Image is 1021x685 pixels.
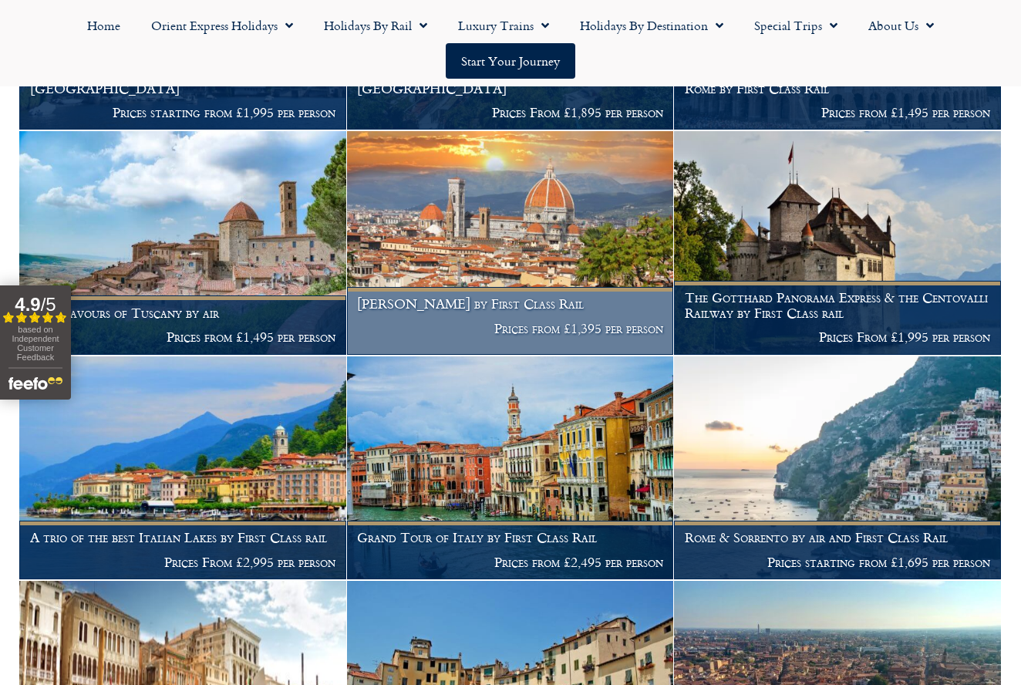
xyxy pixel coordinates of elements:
h1: Duo of Italian Lakes by First Class rail – [GEOGRAPHIC_DATA], via [GEOGRAPHIC_DATA] [30,50,336,96]
p: Prices From £1,895 per person [357,105,663,120]
h1: Rome & Sorrento by air and First Class Rail [685,530,991,545]
a: A trio of the best Italian Lakes by First Class rail Prices From £2,995 per person [19,356,347,580]
a: The Flavours of Tuscany by air Prices from £1,495 per person [19,131,347,355]
h1: [PERSON_NAME] by First Class Rail [357,296,663,312]
p: Prices starting from £1,695 per person [685,555,991,570]
h1: Rome by First Class Rail [685,81,991,96]
a: Holidays by Rail [308,8,443,43]
a: About Us [853,8,949,43]
p: Prices From £1,995 per person [685,329,991,345]
img: Florence in spring time, Tuscany, Italy [347,131,674,354]
a: Rome & Sorrento by air and First Class Rail Prices starting from £1,695 per person [674,356,1002,580]
a: Special Trips [739,8,853,43]
p: Prices from £1,495 per person [685,105,991,120]
h1: The Amalfi Coast by First Class Rail via [GEOGRAPHIC_DATA] and [GEOGRAPHIC_DATA] [357,50,663,96]
a: The Gotthard Panorama Express & the Centovalli Railway by First Class rail Prices From £1,995 per... [674,131,1002,355]
a: Orient Express Holidays [136,8,308,43]
a: Start your Journey [446,43,575,79]
h1: The Gotthard Panorama Express & the Centovalli Railway by First Class rail [685,290,991,320]
a: Holidays by Destination [564,8,739,43]
h1: The Flavours of Tuscany by air [30,305,336,321]
p: Prices From £2,995 per person [30,555,336,570]
p: Prices from £1,395 per person [357,321,663,336]
a: [PERSON_NAME] by First Class Rail Prices from £1,395 per person [347,131,675,355]
h1: Grand Tour of Italy by First Class Rail [357,530,663,545]
p: Prices from £1,495 per person [30,329,336,345]
a: Grand Tour of Italy by First Class Rail Prices from £2,495 per person [347,356,675,580]
p: Prices from £2,495 per person [357,555,663,570]
img: Chateau de Chillon Montreux [674,131,1001,354]
nav: Menu [8,8,1013,79]
h1: A trio of the best Italian Lakes by First Class rail [30,530,336,545]
a: Luxury Trains [443,8,564,43]
p: Prices starting from £1,995 per person [30,105,336,120]
a: Home [72,8,136,43]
